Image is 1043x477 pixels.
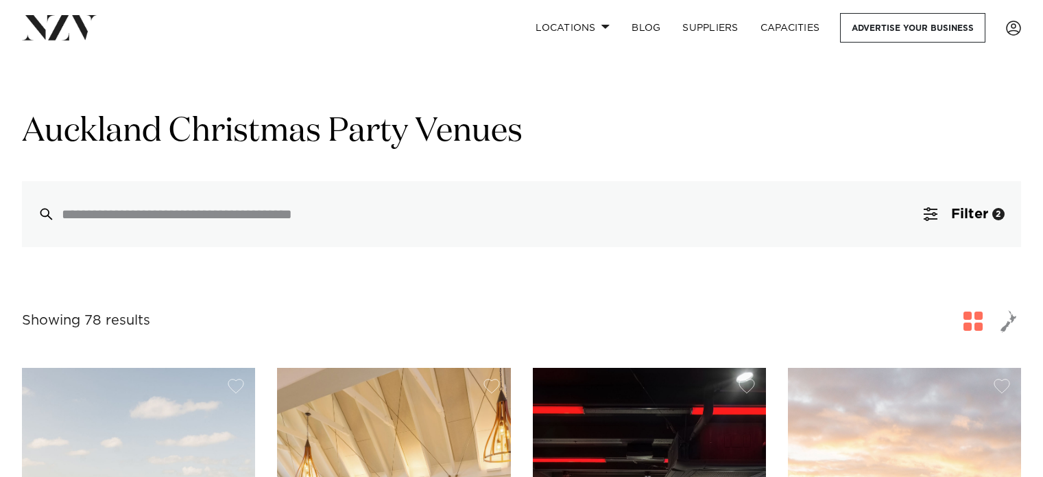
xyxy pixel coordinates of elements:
[621,13,671,43] a: BLOG
[671,13,749,43] a: SUPPLIERS
[992,208,1005,220] div: 2
[907,181,1021,247] button: Filter2
[22,110,1021,154] h1: Auckland Christmas Party Venues
[840,13,985,43] a: Advertise your business
[525,13,621,43] a: Locations
[22,15,97,40] img: nzv-logo.png
[750,13,831,43] a: Capacities
[22,310,150,331] div: Showing 78 results
[951,207,988,221] span: Filter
